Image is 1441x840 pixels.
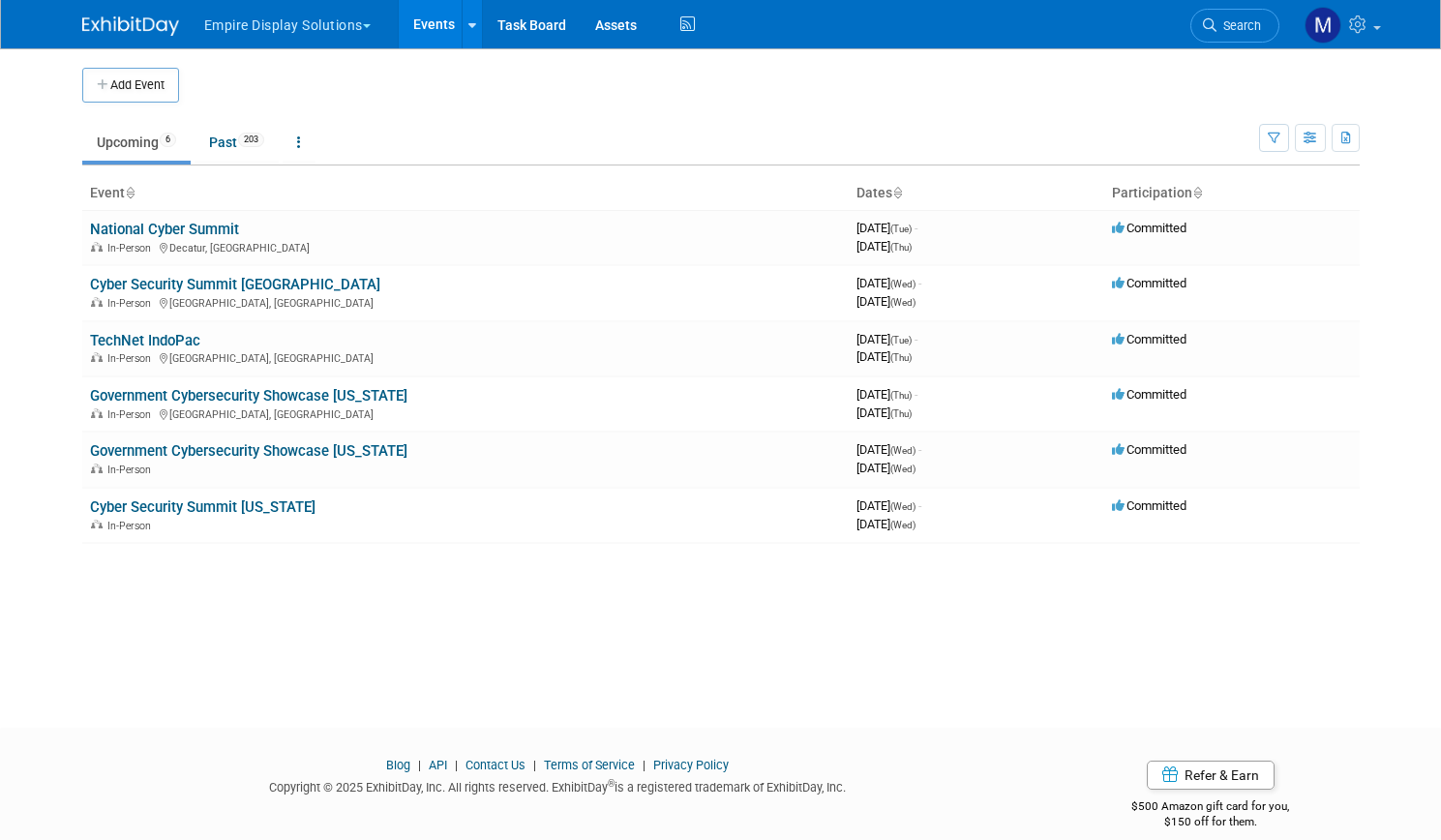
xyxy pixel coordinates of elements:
a: National Cyber Summit [90,221,239,238]
span: (Thu) [890,352,912,363]
span: - [915,387,917,402]
span: (Tue) [890,335,912,345]
span: [DATE] [856,405,912,420]
span: [DATE] [856,461,916,475]
span: | [413,758,426,772]
th: Event [82,177,849,210]
div: Decatur, [GEOGRAPHIC_DATA] [90,239,841,255]
a: Refer & Earn [1147,761,1275,790]
span: In-Person [107,242,157,255]
span: [DATE] [856,387,917,402]
img: In-Person Event [91,520,103,529]
span: 203 [238,133,264,147]
a: Privacy Policy [653,758,729,772]
img: Matt h [1305,7,1341,44]
span: | [450,758,463,772]
span: - [918,498,921,513]
span: (Thu) [890,390,912,401]
img: In-Person Event [91,408,103,418]
div: $500 Amazon gift card for you, [1062,786,1360,830]
span: (Wed) [890,279,916,289]
div: [GEOGRAPHIC_DATA], [GEOGRAPHIC_DATA] [90,405,841,421]
th: Dates [849,177,1104,210]
span: [DATE] [856,294,916,309]
button: Add Event [82,68,179,103]
a: Government Cybersecurity Showcase [US_STATE] [90,387,407,405]
a: Sort by Start Date [892,185,902,200]
div: Copyright © 2025 ExhibitDay, Inc. All rights reserved. ExhibitDay is a registered trademark of Ex... [82,774,1034,796]
a: Government Cybersecurity Showcase [US_STATE] [90,442,407,460]
div: [GEOGRAPHIC_DATA], [GEOGRAPHIC_DATA] [90,349,841,365]
span: (Wed) [890,520,916,530]
img: In-Person Event [91,352,103,362]
sup: ® [608,778,615,789]
span: | [528,758,541,772]
span: | [638,758,650,772]
span: (Tue) [890,224,912,234]
span: In-Person [107,352,157,365]
span: - [915,332,917,346]
a: Blog [386,758,410,772]
span: (Thu) [890,408,912,419]
a: Upcoming6 [82,124,191,161]
span: Search [1216,18,1261,33]
span: Committed [1112,221,1186,235]
span: In-Person [107,520,157,532]
a: TechNet IndoPac [90,332,200,349]
span: [DATE] [856,332,917,346]
span: [DATE] [856,276,921,290]
span: [DATE] [856,517,916,531]
span: Committed [1112,332,1186,346]
a: Past203 [195,124,279,161]
span: Committed [1112,442,1186,457]
span: In-Person [107,464,157,476]
span: Committed [1112,387,1186,402]
span: (Wed) [890,464,916,474]
span: In-Person [107,408,157,421]
span: [DATE] [856,498,921,513]
a: Search [1190,9,1279,43]
span: (Wed) [890,445,916,456]
span: [DATE] [856,221,917,235]
a: Cyber Security Summit [GEOGRAPHIC_DATA] [90,276,380,293]
img: ExhibitDay [82,16,179,36]
a: Terms of Service [544,758,635,772]
span: (Wed) [890,297,916,308]
span: - [918,276,921,290]
a: API [429,758,447,772]
a: Cyber Security Summit [US_STATE] [90,498,315,516]
span: Committed [1112,498,1186,513]
a: Sort by Event Name [125,185,135,200]
span: [DATE] [856,239,912,254]
th: Participation [1104,177,1360,210]
span: Committed [1112,276,1186,290]
img: In-Person Event [91,242,103,252]
span: - [918,442,921,457]
span: [DATE] [856,349,912,364]
span: (Thu) [890,242,912,253]
a: Contact Us [465,758,525,772]
a: Sort by Participation Type [1192,185,1202,200]
span: In-Person [107,297,157,310]
img: In-Person Event [91,297,103,307]
div: $150 off for them. [1062,814,1360,830]
span: 6 [160,133,176,147]
div: [GEOGRAPHIC_DATA], [GEOGRAPHIC_DATA] [90,294,841,310]
span: - [915,221,917,235]
span: [DATE] [856,442,921,457]
span: (Wed) [890,501,916,512]
img: In-Person Event [91,464,103,473]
